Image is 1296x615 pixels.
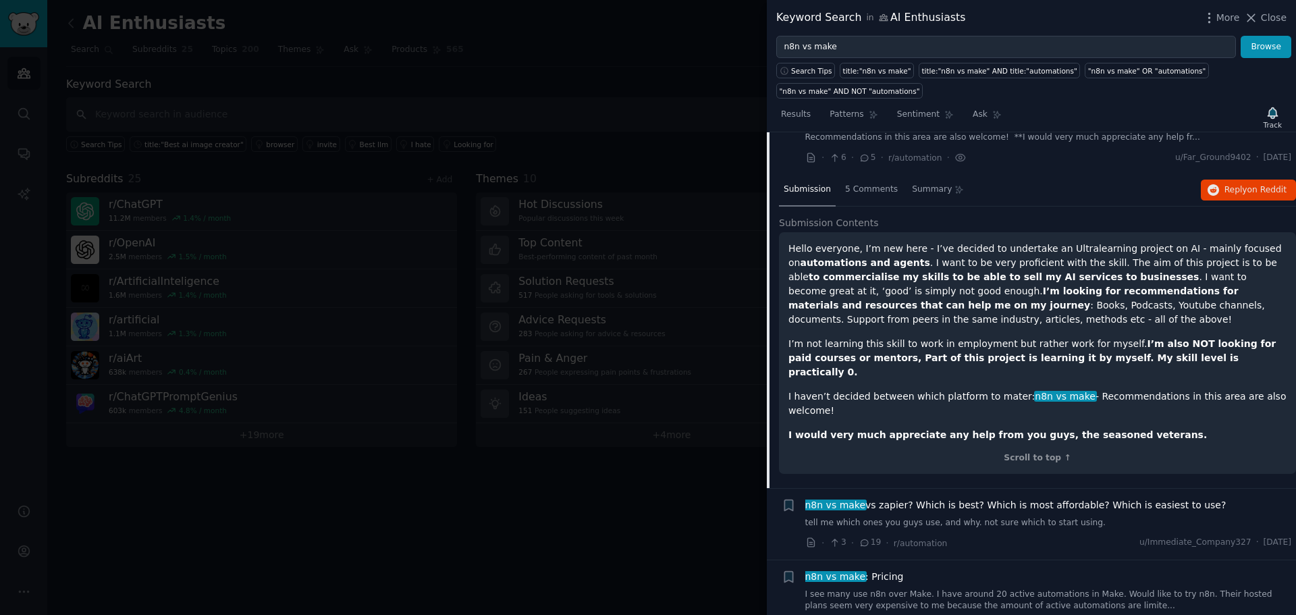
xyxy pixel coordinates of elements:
span: 5 [859,152,875,164]
a: Patterns [825,104,882,132]
span: n8n vs make [804,500,867,510]
a: I see many use n8n over Make. I have around 20 active automations in Make. Would like to try n8n.... [805,589,1292,612]
button: Browse [1241,36,1291,59]
span: : Pricing [805,570,904,584]
span: Results [781,109,811,121]
span: 3 [829,537,846,549]
div: Keyword Search AI Enthusiasts [776,9,965,26]
span: u/Immediate_Company327 [1139,537,1251,549]
div: Track [1264,120,1282,130]
span: · [881,151,884,165]
span: · [1256,152,1259,164]
span: n8n vs make [804,571,867,582]
div: title:"n8n vs make" [843,66,911,76]
span: r/automation [894,539,948,548]
span: in [866,12,873,24]
span: Ask [973,109,988,121]
span: Submission [784,184,831,196]
span: · [821,536,824,550]
span: Close [1261,11,1287,25]
button: Close [1244,11,1287,25]
span: Submission Contents [779,216,879,230]
button: More [1202,11,1240,25]
span: [DATE] [1264,537,1291,549]
span: Sentiment [897,109,940,121]
div: title:"n8n vs make" AND title:"automations" [921,66,1077,76]
a: Results [776,104,815,132]
p: I’m not learning this skill to work in employment but rather work for myself. [788,337,1287,379]
a: Ask [968,104,1006,132]
input: Try a keyword related to your business [776,36,1236,59]
span: 6 [829,152,846,164]
a: "n8n vs make" AND NOT "automations" [776,83,923,99]
span: [DATE] [1264,152,1291,164]
strong: I’m looking for recommendations for materials and resources that can help me on my journey [788,286,1239,311]
a: tell me which ones you guys use, and why. not sure which to start using. [805,517,1292,529]
span: Reply [1224,184,1287,196]
span: Search Tips [791,66,832,76]
button: Search Tips [776,63,835,78]
span: · [851,151,854,165]
strong: to commercialise my skills to be able to sell my AI services to businesses [809,271,1199,282]
div: "n8n vs make" OR "automations" [1088,66,1206,76]
span: 5 Comments [845,184,898,196]
div: Scroll to top ↑ [788,452,1287,464]
span: vs zapier? Which is best? Which is most affordable? Which is easiest to use? [805,498,1226,512]
span: n8n vs make [1034,391,1097,402]
strong: I would very much appreciate any help from you guys, the seasoned veterans. [788,429,1207,440]
a: Sentiment [892,104,959,132]
p: I haven’t decided between which platform to mater: - Recommendations in this area are also welcome! [788,390,1287,418]
span: · [851,536,854,550]
button: Replyon Reddit [1201,180,1296,201]
a: title:"n8n vs make" [840,63,914,78]
strong: I’m also NOT looking for paid courses or mentors, Part of this project is learning it by myself. ... [788,338,1276,377]
div: "n8n vs make" AND NOT "automations" [780,86,920,96]
span: Patterns [830,109,863,121]
button: Track [1259,103,1287,132]
span: Summary [912,184,952,196]
span: · [947,151,950,165]
strong: automations and agents [800,257,929,268]
a: n8n vs make: Pricing [805,570,904,584]
span: · [1256,537,1259,549]
a: n8n vs makevs zapier? Which is best? Which is most affordable? Which is easiest to use? [805,498,1226,512]
span: · [821,151,824,165]
p: Hello everyone, I’m new here - I’ve decided to undertake an Ultralearning project on AI - mainly ... [788,242,1287,327]
span: 19 [859,537,881,549]
span: · [886,536,888,550]
a: title:"n8n vs make" AND title:"automations" [919,63,1080,78]
span: on Reddit [1247,185,1287,194]
span: u/Far_Ground9402 [1175,152,1251,164]
span: r/automation [888,153,942,163]
span: More [1216,11,1240,25]
a: "n8n vs make" OR "automations" [1085,63,1209,78]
